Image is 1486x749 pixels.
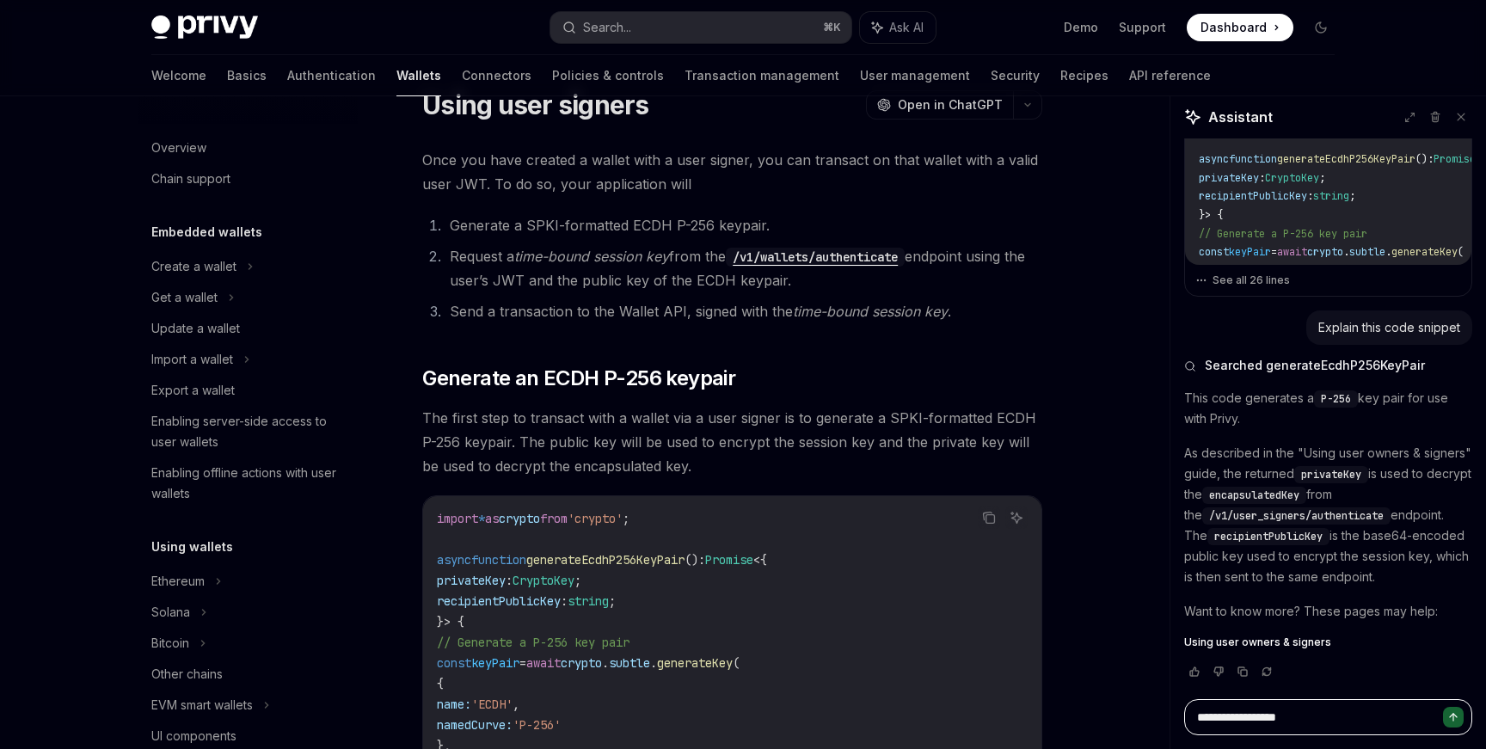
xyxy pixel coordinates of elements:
[151,664,223,685] div: Other chains
[1184,357,1472,374] button: Searched generateEcdhP256KeyPair
[1119,19,1166,36] a: Support
[1277,245,1307,259] span: await
[866,90,1013,120] button: Open in ChatGPT
[698,552,705,568] span: :
[445,244,1042,292] li: Request a from the endpoint using the user’s JWT and the public key of the ECDH keypair.
[1209,488,1299,502] span: encapsulatedKey
[1200,19,1267,36] span: Dashboard
[1271,245,1277,259] span: =
[1319,171,1325,185] span: ;
[526,655,561,671] span: await
[1428,152,1434,166] span: :
[1458,245,1464,259] span: (
[685,552,698,568] span: ()
[437,511,478,526] span: import
[151,602,190,623] div: Solana
[1064,19,1098,36] a: Demo
[1184,601,1472,622] p: Want to know more? These pages may help:
[437,717,513,733] span: namedCurve:
[1199,171,1259,185] span: privateKey
[1434,152,1476,166] span: Promise
[471,552,526,568] span: function
[471,655,519,671] span: keyPair
[499,511,540,526] span: crypto
[462,55,531,96] a: Connectors
[151,138,206,158] div: Overview
[138,406,358,457] a: Enabling server-side access to user wallets
[151,287,218,308] div: Get a wallet
[151,633,189,654] div: Bitcoin
[753,552,767,568] span: <{
[485,511,499,526] span: as
[437,614,464,629] span: }> {
[568,511,623,526] span: 'crypto'
[705,552,753,568] span: Promise
[609,593,616,609] span: ;
[138,375,358,406] a: Export a wallet
[1199,245,1229,259] span: const
[151,318,240,339] div: Update a wallet
[1199,189,1307,203] span: recipientPublicKey
[1307,189,1313,203] span: :
[1209,509,1384,523] span: /v1/user_signers/authenticate
[151,537,233,557] h5: Using wallets
[657,655,733,671] span: generateKey
[561,593,568,609] span: :
[1307,245,1343,259] span: crypto
[685,55,839,96] a: Transaction management
[1184,388,1472,429] p: This code generates a key pair for use with Privy.
[151,695,253,715] div: EVM smart wallets
[471,697,513,712] span: 'ECDH'
[889,19,924,36] span: Ask AI
[1184,635,1472,649] a: Using user owners & signers
[540,511,568,526] span: from
[151,15,258,40] img: dark logo
[514,248,669,265] em: time-bound session key
[860,55,970,96] a: User management
[574,573,581,588] span: ;
[151,256,236,277] div: Create a wallet
[151,349,233,370] div: Import a wallet
[151,222,262,243] h5: Embedded wallets
[519,655,526,671] span: =
[151,463,347,504] div: Enabling offline actions with user wallets
[823,21,841,34] span: ⌘ K
[1415,152,1428,166] span: ()
[445,299,1042,323] li: Send a transaction to the Wallet API, signed with the .
[445,213,1042,237] li: Generate a SPKI-formatted ECDH P-256 keypair.
[1187,14,1293,41] a: Dashboard
[733,655,740,671] span: (
[1385,245,1391,259] span: .
[1214,530,1323,543] span: recipientPublicKey
[1229,245,1271,259] span: keyPair
[437,593,561,609] span: recipientPublicKey
[437,697,471,712] span: name:
[287,55,376,96] a: Authentication
[1208,107,1273,127] span: Assistant
[513,697,519,712] span: ,
[1265,171,1319,185] span: CryptoKey
[437,676,444,691] span: {
[1259,171,1265,185] span: :
[583,17,631,38] div: Search...
[552,55,664,96] a: Policies & controls
[1129,55,1211,96] a: API reference
[1443,707,1464,728] button: Send message
[991,55,1040,96] a: Security
[568,593,609,609] span: string
[138,132,358,163] a: Overview
[138,457,358,509] a: Enabling offline actions with user wallets
[422,148,1042,196] span: Once you have created a wallet with a user signer, you can transact on that wallet with a valid u...
[623,511,629,526] span: ;
[860,12,936,43] button: Ask AI
[561,655,602,671] span: crypto
[1005,506,1028,529] button: Ask AI
[1199,152,1229,166] span: async
[1205,357,1425,374] span: Searched generateEcdhP256KeyPair
[1277,152,1415,166] span: generateEcdhP256KeyPair
[437,552,471,568] span: async
[513,573,574,588] span: CryptoKey
[506,573,513,588] span: :
[1321,392,1351,406] span: P-256
[1307,14,1335,41] button: Toggle dark mode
